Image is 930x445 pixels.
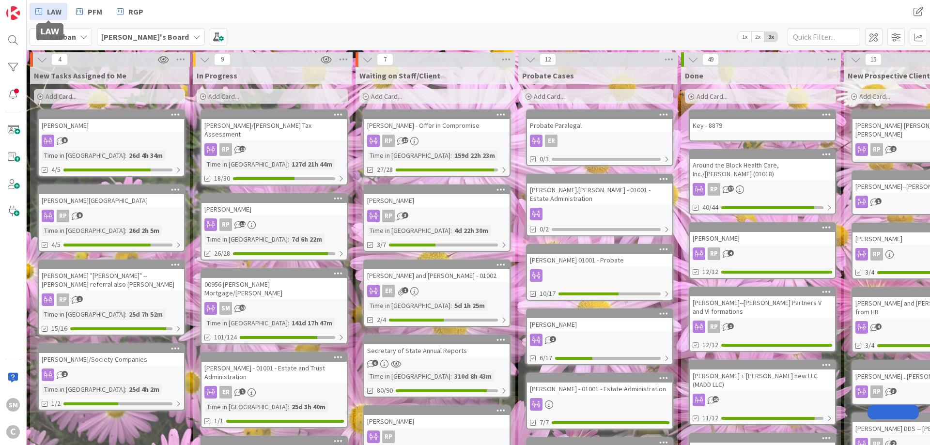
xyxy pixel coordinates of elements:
[201,302,347,315] div: SM
[201,119,347,140] div: [PERSON_NAME]/[PERSON_NAME] Tax Assessment
[57,210,69,222] div: RP
[371,92,402,101] span: Add Card...
[364,430,510,443] div: RP
[702,54,719,65] span: 49
[42,309,125,320] div: Time in [GEOGRAPHIC_DATA]
[788,28,860,46] input: Quick Filter...
[39,269,184,291] div: [PERSON_NAME] "[PERSON_NAME]" -- [PERSON_NAME] referral also [PERSON_NAME]
[367,371,450,382] div: Time in [GEOGRAPHIC_DATA]
[764,32,777,42] span: 3x
[690,321,835,333] div: RP
[382,430,395,443] div: RP
[690,288,835,318] div: [PERSON_NAME]--[PERSON_NAME] Partners V and VI formations
[527,318,672,331] div: [PERSON_NAME]
[111,3,149,20] a: RGP
[402,137,408,143] span: 17
[39,261,184,291] div: [PERSON_NAME] "[PERSON_NAME]" -- [PERSON_NAME] referral also [PERSON_NAME]
[728,185,734,192] span: 37
[77,212,83,218] span: 6
[201,269,347,299] div: 00956 [PERSON_NAME] Mortgage/[PERSON_NAME]
[377,54,393,65] span: 7
[527,135,672,147] div: ER
[865,267,874,277] span: 3/4
[214,248,230,259] span: 26/28
[522,71,574,80] span: Probate Cases
[201,143,347,156] div: RP
[690,223,835,245] div: [PERSON_NAME]
[46,92,77,101] span: Add Card...
[702,413,718,423] span: 11/12
[690,110,835,132] div: Key - 8879
[214,332,237,342] span: 101/124
[364,285,510,297] div: ER
[728,250,734,256] span: 4
[708,321,720,333] div: RP
[540,154,549,164] span: 0/3
[540,224,549,234] span: 0/2
[204,318,288,328] div: Time in [GEOGRAPHIC_DATA]
[540,353,552,363] span: 6/17
[51,240,61,250] span: 4/5
[367,150,450,161] div: Time in [GEOGRAPHIC_DATA]
[728,323,734,329] span: 1
[545,135,558,147] div: ER
[875,323,882,330] span: 4
[39,194,184,207] div: [PERSON_NAME][GEOGRAPHIC_DATA]
[534,92,565,101] span: Add Card...
[62,371,68,377] span: 2
[377,240,386,250] span: 3/7
[382,210,395,222] div: RP
[201,353,347,383] div: [PERSON_NAME] - 01001 - Estate and Trust Administration
[690,150,835,180] div: Around the Block Health Care, Inc./[PERSON_NAME] (01018)
[34,71,126,80] span: New Tasks Assigned to Me
[77,296,83,302] span: 1
[382,135,395,147] div: RP
[402,212,408,218] span: 3
[865,54,882,65] span: 15
[39,110,184,132] div: [PERSON_NAME]
[377,385,393,396] span: 80/90
[527,184,672,205] div: [PERSON_NAME].[PERSON_NAME] - 01001 - Estate Administration
[201,362,347,383] div: [PERSON_NAME] - 01001 - Estate and Trust Administration
[364,119,510,132] div: [PERSON_NAME] - Offer in Compromise
[690,183,835,196] div: RP
[214,173,230,184] span: 18/30
[690,119,835,132] div: Key - 8879
[364,210,510,222] div: RP
[540,289,556,299] span: 10/17
[219,218,232,231] div: RP
[126,384,162,395] div: 25d 4h 2m
[239,305,246,311] span: 51
[690,296,835,318] div: [PERSON_NAME]--[PERSON_NAME] Partners V and VI formations
[452,225,491,236] div: 4d 22h 30m
[697,92,728,101] span: Add Card...
[751,32,764,42] span: 2x
[288,159,289,169] span: :
[39,293,184,306] div: RP
[288,401,289,412] span: :
[126,150,165,161] div: 26d 4h 34m
[125,150,126,161] span: :
[452,371,494,382] div: 310d 8h 43m
[540,417,549,428] span: 7/7
[201,110,347,140] div: [PERSON_NAME]/[PERSON_NAME] Tax Assessment
[702,267,718,277] span: 12/12
[450,225,452,236] span: :
[39,119,184,132] div: [PERSON_NAME]
[204,234,288,245] div: Time in [GEOGRAPHIC_DATA]
[101,32,189,42] b: [PERSON_NAME]'s Board
[201,194,347,215] div: [PERSON_NAME]
[201,203,347,215] div: [PERSON_NAME]
[870,385,883,398] div: RP
[527,309,672,331] div: [PERSON_NAME]
[690,369,835,391] div: [PERSON_NAME] + [PERSON_NAME] new LLC (MADD LLC)
[450,300,452,311] span: :
[288,318,289,328] span: :
[125,225,126,236] span: :
[527,119,672,132] div: Probate Paralegal
[204,159,288,169] div: Time in [GEOGRAPHIC_DATA]
[289,234,325,245] div: 7d 6h 22m
[128,6,143,17] span: RGP
[62,137,68,143] span: 6
[713,396,719,402] span: 10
